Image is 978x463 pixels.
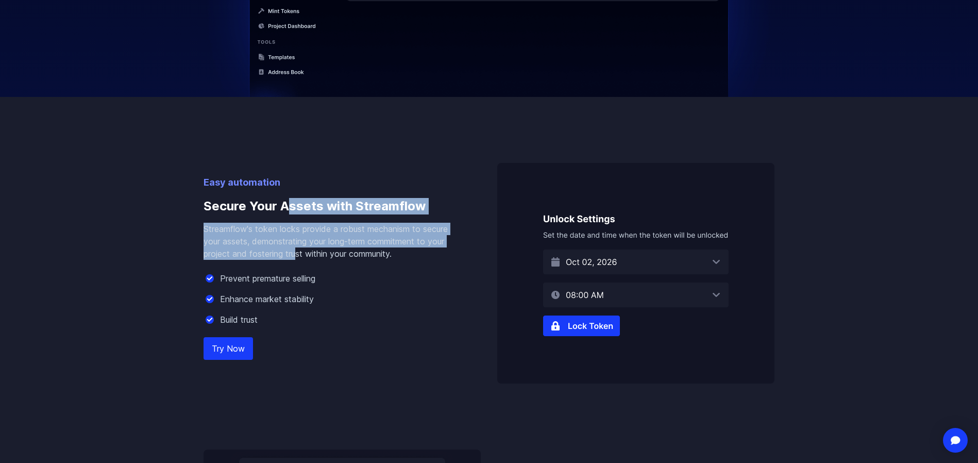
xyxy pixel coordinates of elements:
p: Enhance market stability [220,293,314,305]
img: Secure Your Assets with Streamflow [497,163,774,384]
h3: Secure Your Assets with Streamflow [204,190,464,223]
p: Build trust [220,313,258,326]
p: Easy automation [204,175,464,190]
p: Prevent premature selling [220,272,315,285]
div: Open Intercom Messenger [943,428,968,453]
a: Try Now [204,337,253,360]
p: Streamflow's token locks provide a robust mechanism to secure your assets, demonstrating your lon... [204,223,464,260]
